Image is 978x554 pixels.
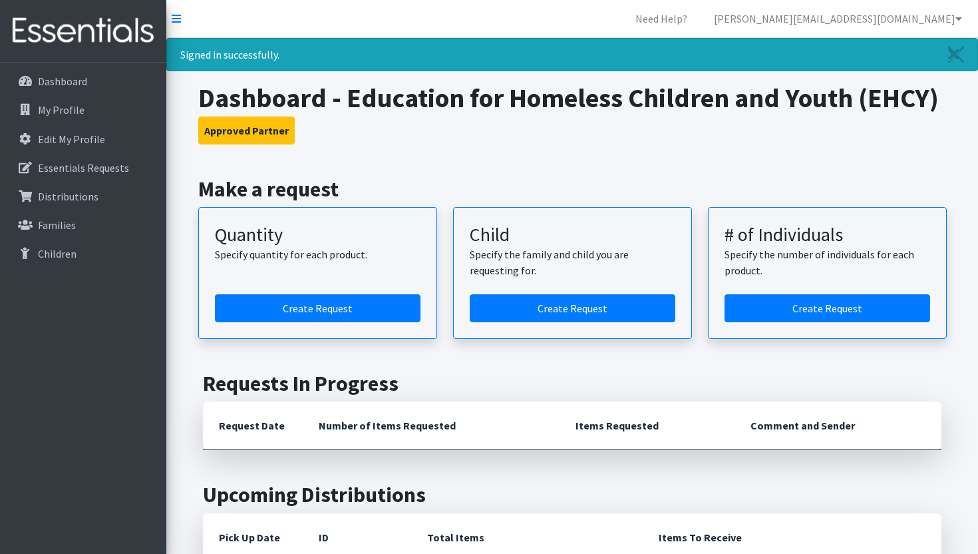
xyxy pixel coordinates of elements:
[198,82,947,114] h1: Dashboard - Education for Homeless Children and Youth (EHCY)
[203,402,303,450] th: Request Date
[560,402,734,450] th: Items Requested
[725,294,930,322] a: Create a request by number of individuals
[725,246,930,278] p: Specify the number of individuals for each product.
[5,240,161,267] a: Children
[38,190,98,203] p: Distributions
[470,294,675,322] a: Create a request for a child or family
[198,117,295,144] button: Approved Partner
[38,133,105,146] p: Edit My Profile
[5,97,161,123] a: My Profile
[703,5,973,32] a: [PERSON_NAME][EMAIL_ADDRESS][DOMAIN_NAME]
[38,161,129,174] p: Essentials Requests
[38,103,84,117] p: My Profile
[198,176,947,202] h2: Make a request
[5,68,161,95] a: Dashboard
[5,9,161,53] img: HumanEssentials
[215,224,420,246] h3: Quantity
[38,218,76,232] p: Families
[203,482,941,507] h2: Upcoming Distributions
[38,247,77,260] p: Children
[203,371,941,396] h2: Requests In Progress
[38,75,87,88] p: Dashboard
[470,246,675,278] p: Specify the family and child you are requesting for.
[935,39,977,71] a: Close
[625,5,698,32] a: Need Help?
[166,38,978,71] div: Signed in successfully.
[215,294,420,322] a: Create a request by quantity
[303,402,560,450] th: Number of Items Requested
[734,402,941,450] th: Comment and Sender
[5,154,161,181] a: Essentials Requests
[5,126,161,152] a: Edit My Profile
[470,224,675,246] h3: Child
[215,246,420,262] p: Specify quantity for each product.
[725,224,930,246] h3: # of Individuals
[5,212,161,238] a: Families
[5,183,161,210] a: Distributions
